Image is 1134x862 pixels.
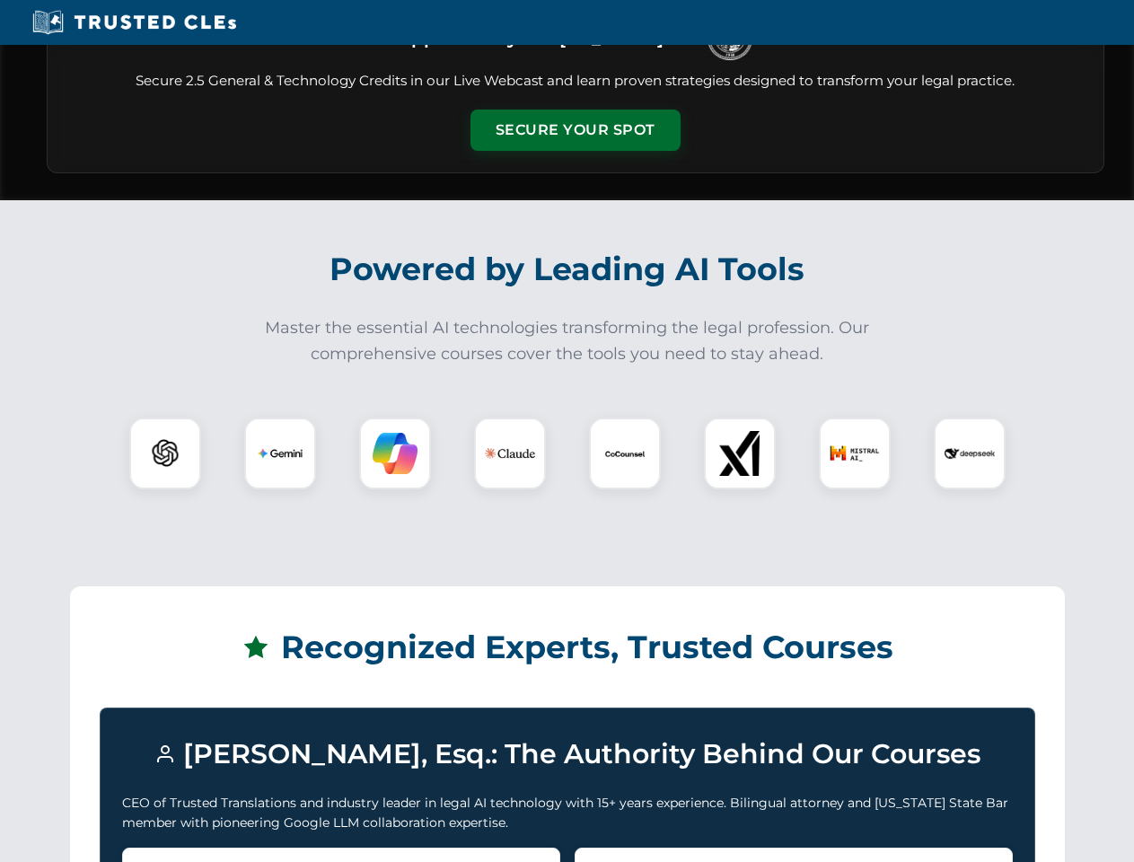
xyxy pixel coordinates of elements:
[122,793,1013,833] p: CEO of Trusted Translations and industry leader in legal AI technology with 15+ years experience....
[934,418,1006,489] div: DeepSeek
[819,418,891,489] div: Mistral AI
[129,418,201,489] div: ChatGPT
[474,418,546,489] div: Claude
[244,418,316,489] div: Gemini
[717,431,762,476] img: xAI Logo
[470,110,681,151] button: Secure Your Spot
[359,418,431,489] div: Copilot
[704,418,776,489] div: xAI
[100,616,1035,679] h2: Recognized Experts, Trusted Courses
[602,431,647,476] img: CoCounsel Logo
[258,431,303,476] img: Gemini Logo
[27,9,242,36] img: Trusted CLEs
[945,428,995,479] img: DeepSeek Logo
[139,427,191,479] img: ChatGPT Logo
[70,238,1065,301] h2: Powered by Leading AI Tools
[253,315,882,367] p: Master the essential AI technologies transforming the legal profession. Our comprehensive courses...
[485,428,535,479] img: Claude Logo
[69,71,1082,92] p: Secure 2.5 General & Technology Credits in our Live Webcast and learn proven strategies designed ...
[122,730,1013,778] h3: [PERSON_NAME], Esq.: The Authority Behind Our Courses
[830,428,880,479] img: Mistral AI Logo
[373,431,418,476] img: Copilot Logo
[589,418,661,489] div: CoCounsel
